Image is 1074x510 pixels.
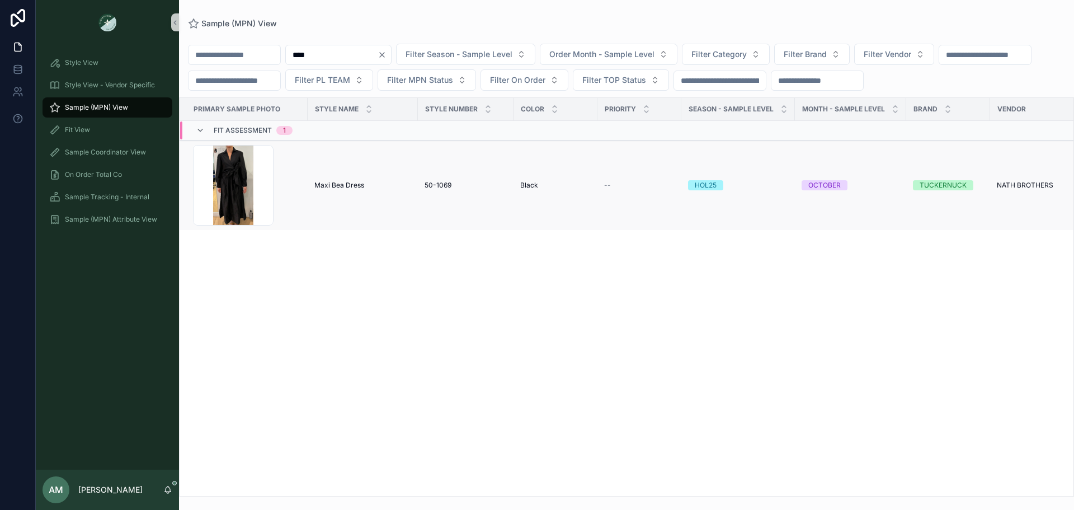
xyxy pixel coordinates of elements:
span: Season - Sample Level [689,105,774,114]
a: Fit View [43,120,172,140]
span: Filter Category [691,49,747,60]
button: Select Button [285,69,373,91]
div: scrollable content [36,45,179,244]
div: HOL25 [695,180,717,190]
span: Order Month - Sample Level [549,49,654,60]
span: MONTH - SAMPLE LEVEL [802,105,885,114]
span: NATH BROTHERS [997,181,1053,190]
span: Brand [913,105,938,114]
span: Vendor [997,105,1026,114]
span: Sample Tracking - Internal [65,193,149,202]
span: -- [604,181,611,190]
a: -- [604,181,675,190]
a: HOL25 [688,180,788,190]
a: On Order Total Co [43,165,172,185]
span: Filter MPN Status [387,74,453,86]
span: Maxi Bea Dress [314,181,364,190]
span: Sample (MPN) Attribute View [65,215,157,224]
button: Select Button [573,69,669,91]
a: Sample Tracking - Internal [43,187,172,207]
span: Filter PL TEAM [295,74,350,86]
div: 1 [283,126,286,135]
span: Style View - Vendor Specific [65,81,155,90]
a: Sample (MPN) View [188,18,277,29]
span: Sample (MPN) View [65,103,128,112]
span: Fit View [65,125,90,134]
a: Style View - Vendor Specific [43,75,172,95]
span: Sample Coordinator View [65,148,146,157]
span: Filter On Order [490,74,545,86]
button: Select Button [682,44,770,65]
a: Sample (MPN) Attribute View [43,209,172,230]
a: OCTOBER [802,180,899,190]
button: Select Button [378,69,476,91]
button: Select Button [774,44,850,65]
button: Clear [378,50,391,59]
span: Filter TOP Status [582,74,646,86]
span: Filter Brand [784,49,827,60]
button: Select Button [396,44,535,65]
img: App logo [98,13,116,31]
span: Style View [65,58,98,67]
button: Select Button [854,44,934,65]
span: On Order Total Co [65,170,122,179]
span: Fit Assessment [214,126,272,135]
span: Black [520,181,538,190]
span: Style Name [315,105,359,114]
a: Maxi Bea Dress [314,181,411,190]
a: 50-1069 [425,181,507,190]
span: Style Number [425,105,478,114]
span: 50-1069 [425,181,451,190]
span: Sample (MPN) View [201,18,277,29]
span: PRIORITY [605,105,636,114]
a: Sample Coordinator View [43,142,172,162]
a: Black [520,181,591,190]
span: Color [521,105,544,114]
a: Sample (MPN) View [43,97,172,118]
p: [PERSON_NAME] [78,484,143,495]
div: TUCKERNUCK [920,180,967,190]
a: Style View [43,53,172,73]
span: AM [49,483,63,497]
span: Filter Season - Sample Level [406,49,512,60]
span: Filter Vendor [864,49,911,60]
button: Select Button [540,44,677,65]
span: PRIMARY SAMPLE PHOTO [194,105,280,114]
a: TUCKERNUCK [913,180,983,190]
button: Select Button [481,69,568,91]
div: OCTOBER [808,180,841,190]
